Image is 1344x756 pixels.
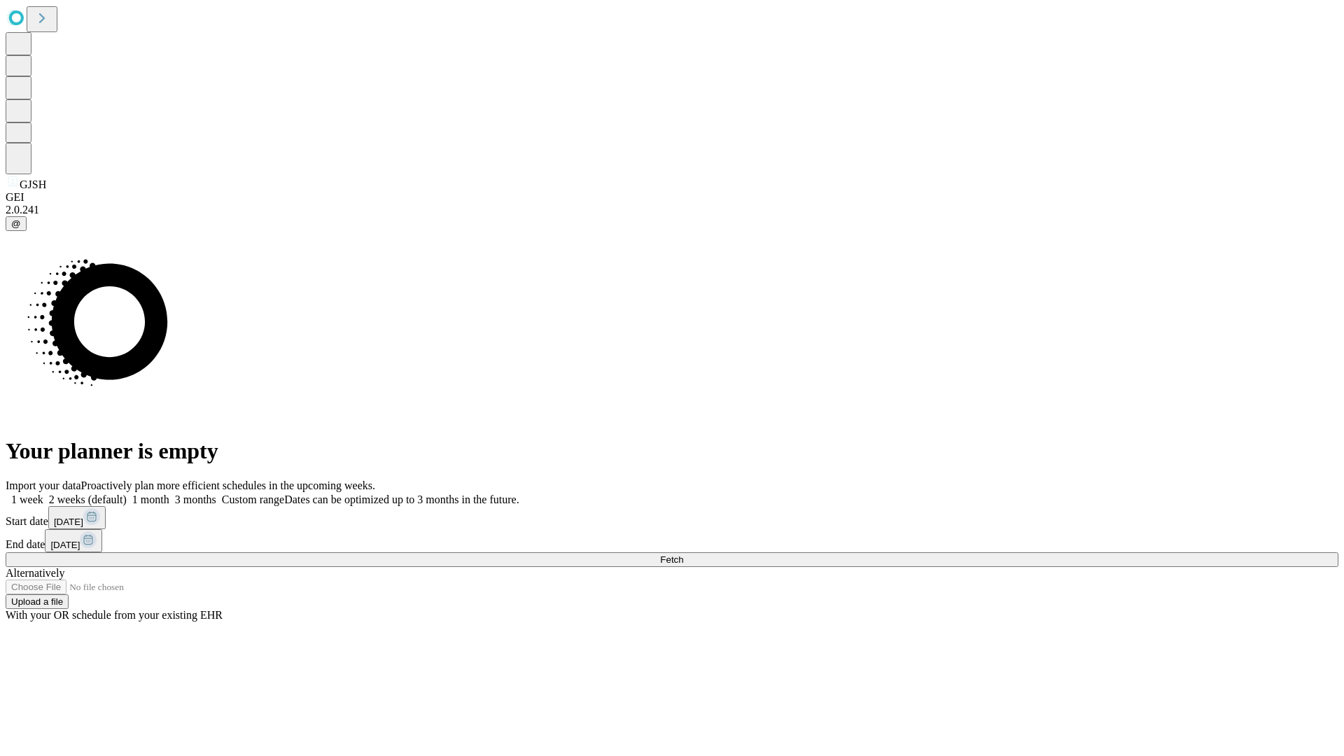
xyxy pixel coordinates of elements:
span: Proactively plan more efficient schedules in the upcoming weeks. [81,479,375,491]
span: 3 months [175,493,216,505]
span: Fetch [660,554,683,565]
h1: Your planner is empty [6,438,1338,464]
span: [DATE] [50,540,80,550]
span: Import your data [6,479,81,491]
button: [DATE] [48,506,106,529]
span: 1 month [132,493,169,505]
span: Alternatively [6,567,64,579]
div: GEI [6,191,1338,204]
span: [DATE] [54,517,83,527]
div: End date [6,529,1338,552]
button: Fetch [6,552,1338,567]
button: Upload a file [6,594,69,609]
div: 2.0.241 [6,204,1338,216]
div: Start date [6,506,1338,529]
span: GJSH [20,178,46,190]
span: 1 week [11,493,43,505]
span: Custom range [222,493,284,505]
span: Dates can be optimized up to 3 months in the future. [284,493,519,505]
span: 2 weeks (default) [49,493,127,505]
button: @ [6,216,27,231]
span: @ [11,218,21,229]
button: [DATE] [45,529,102,552]
span: With your OR schedule from your existing EHR [6,609,223,621]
